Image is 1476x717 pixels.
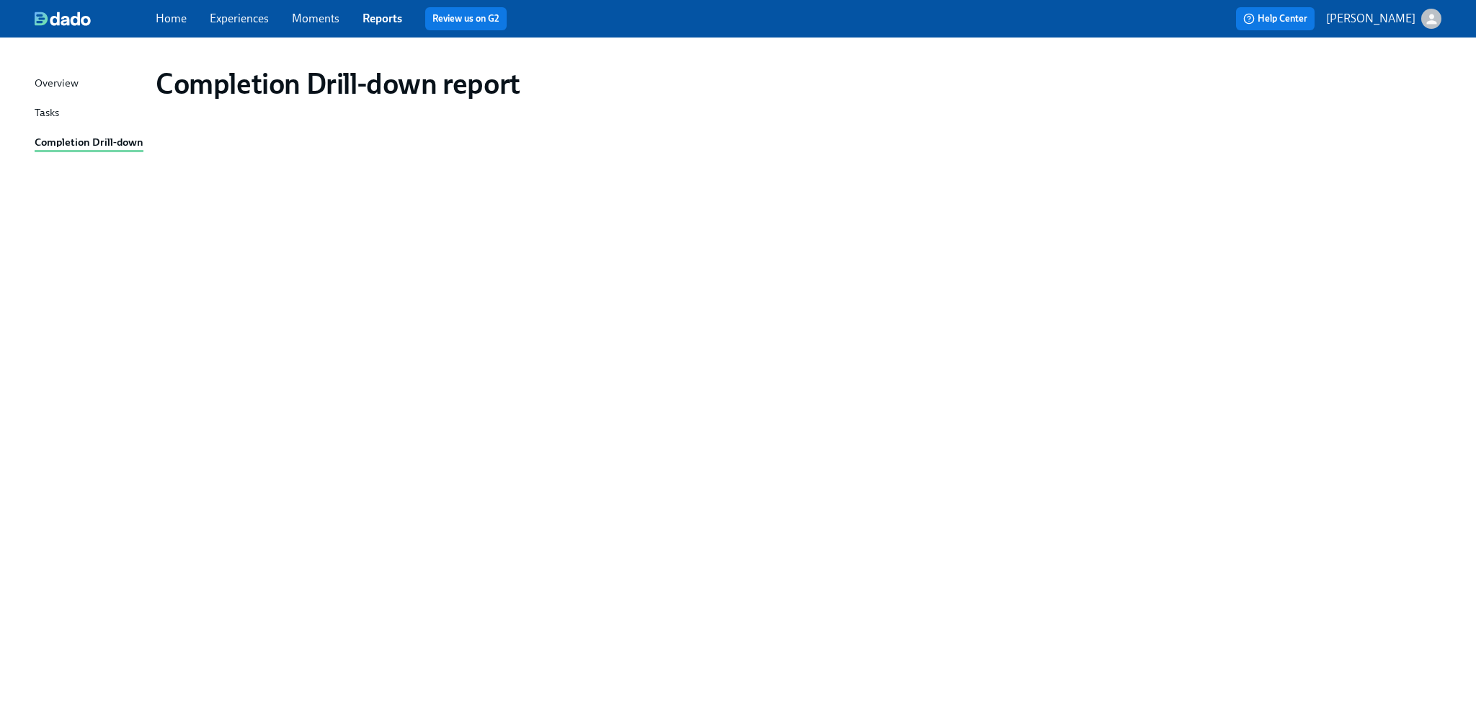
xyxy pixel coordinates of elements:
[363,12,402,25] a: Reports
[35,75,144,93] a: Overview
[292,12,339,25] a: Moments
[210,12,269,25] a: Experiences
[35,75,79,93] div: Overview
[156,12,187,25] a: Home
[35,12,156,26] a: dado
[1326,9,1441,29] button: [PERSON_NAME]
[35,134,144,152] a: Completion Drill-down
[1243,12,1307,26] span: Help Center
[1236,7,1315,30] button: Help Center
[35,134,143,152] div: Completion Drill-down
[1326,11,1415,27] p: [PERSON_NAME]
[432,12,499,26] a: Review us on G2
[35,105,59,123] div: Tasks
[425,7,507,30] button: Review us on G2
[35,12,91,26] img: dado
[156,66,520,101] h1: Completion Drill-down report
[35,105,144,123] a: Tasks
